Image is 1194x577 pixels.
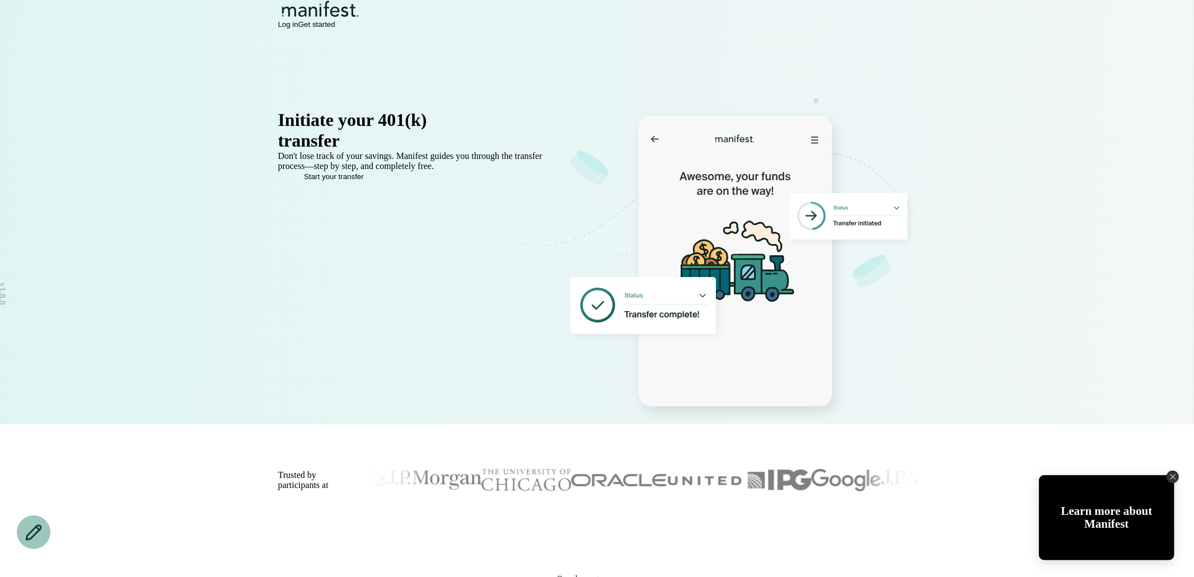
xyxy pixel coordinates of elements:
[811,469,881,491] img: Google
[304,172,364,181] span: Start your transfer
[340,130,420,151] span: in minutes
[1039,505,1174,531] div: Learn more about Manifest
[1039,475,1174,560] div: Open Tolstoy widget
[571,474,667,486] img: Oracle
[278,151,568,171] p: Don't lose track of your savings. Manifest guides you through the transfer process—step by step, ...
[278,110,568,130] div: Initiate your
[768,470,811,491] img: IPG
[386,471,481,490] img: J.P Morgan
[278,172,390,181] button: Start your transfer
[278,470,329,490] h2: Trusted by participants at
[1039,475,1174,560] div: Open Tolstoy
[278,20,298,29] button: Log in
[298,20,335,29] button: Get started
[881,471,977,490] img: J.P Morgan
[278,130,568,151] div: transfer
[378,110,427,130] span: 401(k)
[1167,471,1179,483] div: Close Tolstoy widget
[316,469,386,491] img: Google
[667,471,768,490] img: United Airline
[481,469,571,491] img: University of Chicago
[1039,475,1174,560] div: Tolstoy bubble widget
